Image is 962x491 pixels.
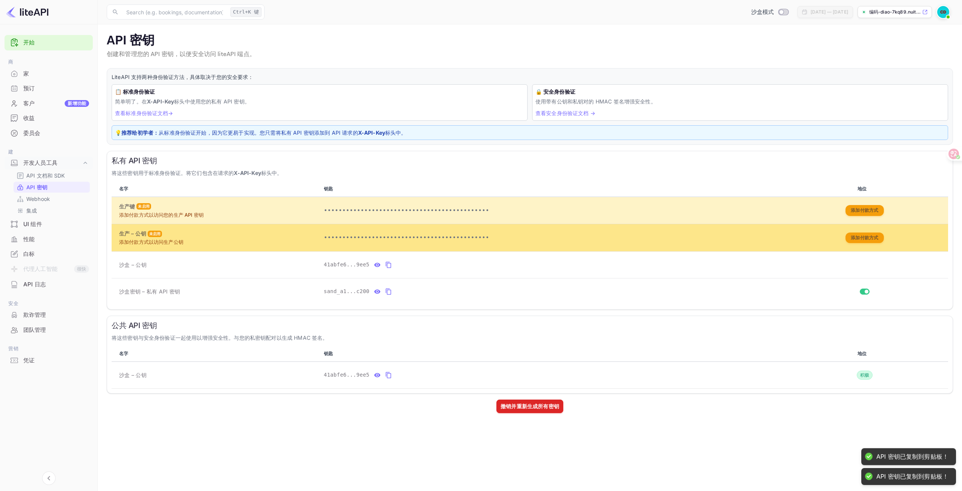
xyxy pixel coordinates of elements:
font: 凭证 [23,357,35,364]
a: 添加付款方式 [846,207,884,213]
font: 沙盒 – 公钥 [119,261,147,268]
font: 生产键 [119,203,135,210]
a: 性能 [5,232,93,246]
img: LiteAPI logo [6,6,48,18]
a: 团队管理 [5,323,93,337]
font: 添加付款方式以访问生产公钥 [119,239,183,245]
span: sand_a1...c200 [324,287,370,295]
div: API 文档和 SDK [14,170,90,181]
a: UI 组件 [5,217,93,231]
a: 欺诈管理 [5,308,93,322]
font: 添加付款方式 [851,207,879,213]
font: 使用带有公钥和私钥对的 HMAC 签名增强安全性。 [535,98,656,105]
button: 添加付款方式 [846,233,884,243]
button: 添加付款方式 [846,205,884,216]
img: coding diao [937,6,949,18]
div: 开始 [5,35,93,50]
font: 地位 [858,186,867,192]
a: 集成 [17,207,87,214]
font: 生产 – 公钥 [119,230,146,237]
font: 营销 [8,345,18,351]
strong: X-API-Key [147,98,174,105]
font: 创建和管理您的 API 密钥，以便安全访问 liteAPI 端点。 [107,50,256,58]
div: 集成 [14,205,90,216]
a: 收益 [5,111,93,125]
p: ••••••••••••••••••••••••••••••••••••••••••••• [324,233,778,242]
div: 白标 [5,247,93,261]
p: ••••••••••••••••••••••••••••••••••••••••••••• [324,206,778,215]
div: 预订 [5,81,93,96]
div: 收益 [5,111,93,126]
font: 积极 [860,372,870,378]
a: 查看标准身份验证文档→ [115,110,173,116]
a: 预订 [5,81,93,95]
font: 客户 [23,100,35,107]
div: API 密钥 [14,182,90,193]
font: [DATE] — [DATE] [811,9,848,15]
font: 白标 [23,250,35,257]
strong: X-API-Key [358,129,385,136]
font: 开始 [23,39,35,46]
input: Search (e.g. bookings, documentation) [122,5,227,20]
table: private api keys table [112,181,948,305]
font: 安全 [8,300,18,306]
div: 家 [5,67,93,81]
font: API 密钥已复制到剪贴板！ [876,473,948,480]
a: 添加付款方式 [846,234,884,240]
a: 查看安全身份验证文档 → [535,110,595,116]
a: 凭证 [5,353,93,367]
a: API 密钥 [17,183,87,191]
div: 性能 [5,232,93,247]
font: 撤销并重新生成所有密钥 [501,403,559,409]
table: public api keys table [112,346,948,389]
font: 地位 [858,351,867,356]
font: 钥匙 [324,186,333,192]
div: API 日志 [5,277,93,292]
font: 建 [8,149,14,155]
div: UI 组件 [5,217,93,232]
font: 📋 标准身份验证 [115,88,155,95]
font: 名字 [119,186,128,192]
font: 预订 [23,85,35,92]
span: 41abfe6...9ee5 [324,371,370,379]
div: 客户新增功能 [5,96,93,111]
font: API 密钥 [26,184,47,190]
font: 将这些密钥与安全身份验证一起使用以增强安全性。与您的私密钥配对以生成 HMAC 签名。 [112,334,328,341]
font: 新增功能 [68,100,86,106]
font: 添加付款方式以访问您的生产 API 密钥 [119,212,204,218]
span: 41abfe6...9ee5 [324,261,370,269]
font: 集成 [26,207,37,214]
font: LiteAPI 支持两种身份验证方法，具体取决于您的安全要求： [112,74,254,80]
font: 编码-diao-7kq89.nuit... [869,9,921,15]
a: 白标 [5,247,93,261]
font: Webhook [26,196,50,202]
font: UI 组件 [23,220,42,228]
strong: X-API-Key [234,170,261,176]
font: API 密钥已复制到剪贴板！ [876,453,948,460]
font: 沙盒 – 公钥 [119,372,147,378]
a: 家 [5,67,93,81]
a: 开始 [23,38,89,47]
a: Webhook [17,195,87,203]
font: 将这些密钥用于标准身份验证。将它们包含在请求的 标头中。 [112,170,282,176]
font: 钥匙 [324,351,333,356]
div: 开发人员工具 [5,157,93,170]
a: API 文档和 SDK [17,172,87,179]
font: 收益 [23,114,35,122]
font: 开发人员工具 [23,159,57,166]
div: 欺诈管理 [5,308,93,322]
font: 未启用 [149,231,161,236]
font: 性能 [23,236,35,243]
font: API 文档和 SDK [26,172,65,179]
a: API 日志 [5,277,93,291]
font: 简单明了。在 标头中使用您的私有 API 密钥。 [115,98,250,105]
font: Ctrl+K 键 [233,9,259,15]
font: 私有 API 密钥 [112,156,157,165]
div: 团队管理 [5,323,93,337]
font: 沙盒密钥 – 私有 API 密钥 [119,288,180,295]
font: 公共 API 密钥 [112,321,157,330]
font: 名字 [119,351,128,356]
div: Webhook [14,193,90,204]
